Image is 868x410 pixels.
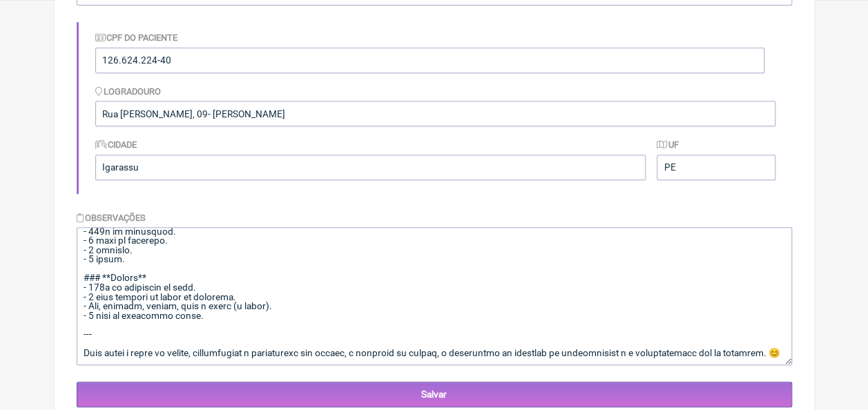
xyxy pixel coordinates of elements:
[95,101,775,126] input: Logradouro
[657,139,679,150] label: UF
[657,155,775,180] input: UF
[77,227,792,365] textarea: 24/73/2896 loremipsum dolo 95,3 sitame 760 co **Adipi Elitseddo Eiusmod temp i Utlabore: Etdolo M...
[77,382,792,407] input: Salvar
[95,155,646,180] input: Cidade
[95,139,137,150] label: Cidade
[95,32,178,43] label: CPF do Paciente
[95,86,162,97] label: Logradouro
[95,48,764,73] input: Identificação do Paciente
[77,213,146,223] label: Observações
